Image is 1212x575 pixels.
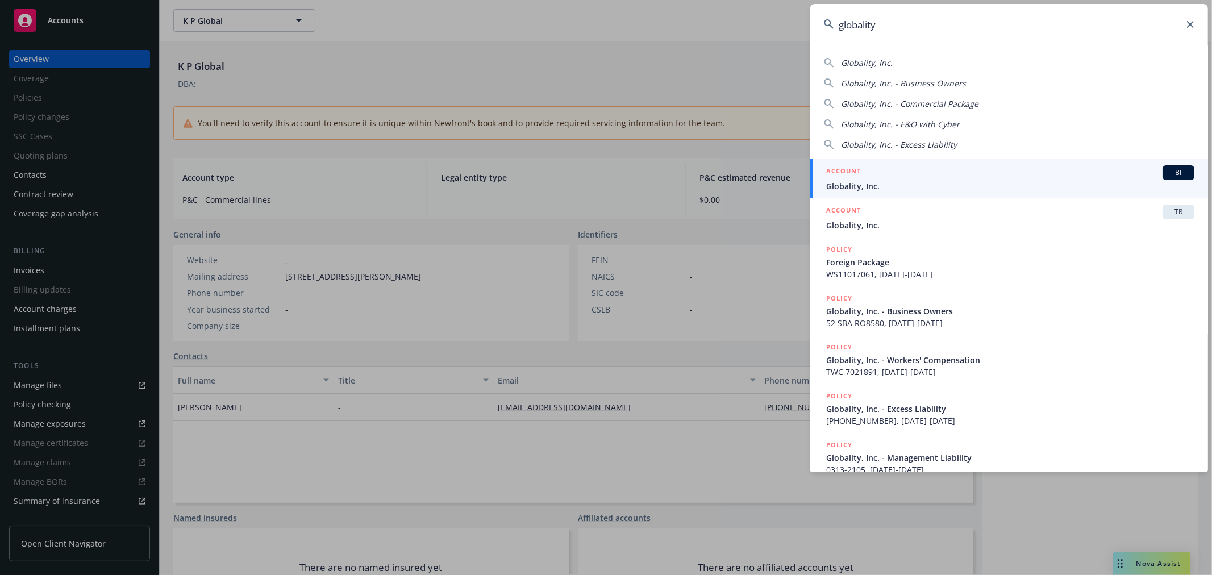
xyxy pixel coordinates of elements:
[810,238,1208,286] a: POLICYForeign PackageWS11017061, [DATE]-[DATE]
[810,159,1208,198] a: ACCOUNTBIGlobality, Inc.
[810,198,1208,238] a: ACCOUNTTRGlobality, Inc.
[826,256,1194,268] span: Foreign Package
[826,205,861,218] h5: ACCOUNT
[826,415,1194,427] span: [PHONE_NUMBER], [DATE]-[DATE]
[1167,207,1190,217] span: TR
[841,98,978,109] span: Globality, Inc. - Commercial Package
[826,366,1194,378] span: TWC 7021891, [DATE]-[DATE]
[826,341,852,353] h5: POLICY
[826,180,1194,192] span: Globality, Inc.
[810,286,1208,335] a: POLICYGlobality, Inc. - Business Owners52 SBA RO8580, [DATE]-[DATE]
[826,390,852,402] h5: POLICY
[826,403,1194,415] span: Globality, Inc. - Excess Liability
[810,384,1208,433] a: POLICYGlobality, Inc. - Excess Liability[PHONE_NUMBER], [DATE]-[DATE]
[1167,168,1190,178] span: BI
[810,335,1208,384] a: POLICYGlobality, Inc. - Workers' CompensationTWC 7021891, [DATE]-[DATE]
[826,464,1194,476] span: 0313-2105, [DATE]-[DATE]
[826,317,1194,329] span: 52 SBA RO8580, [DATE]-[DATE]
[826,165,861,179] h5: ACCOUNT
[826,293,852,304] h5: POLICY
[826,439,852,451] h5: POLICY
[826,268,1194,280] span: WS11017061, [DATE]-[DATE]
[841,78,966,89] span: Globality, Inc. - Business Owners
[826,354,1194,366] span: Globality, Inc. - Workers' Compensation
[841,139,957,150] span: Globality, Inc. - Excess Liability
[810,433,1208,482] a: POLICYGlobality, Inc. - Management Liability0313-2105, [DATE]-[DATE]
[826,452,1194,464] span: Globality, Inc. - Management Liability
[841,57,893,68] span: Globality, Inc.
[826,219,1194,231] span: Globality, Inc.
[841,119,960,130] span: Globality, Inc. - E&O with Cyber
[826,305,1194,317] span: Globality, Inc. - Business Owners
[810,4,1208,45] input: Search...
[826,244,852,255] h5: POLICY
